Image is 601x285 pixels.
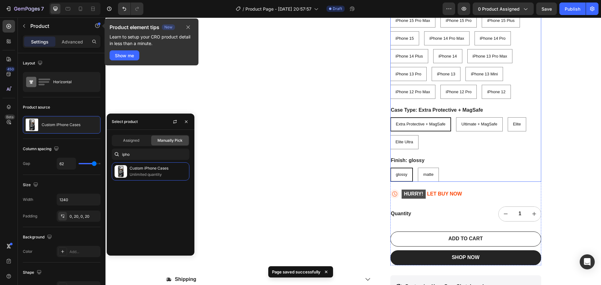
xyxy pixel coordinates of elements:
span: iPhone 13 Pro [290,54,316,59]
mark: HURRY! [296,172,321,181]
div: Open Intercom Messenger [580,254,595,269]
p: Custom iPhone Cases [130,165,187,171]
p: 7 [41,5,44,13]
p: Product [30,22,84,30]
span: iPhone 13 [331,54,350,59]
legend: Case Type: Extra Protective + MagSafe [285,89,378,97]
p: Advanced [62,38,83,45]
div: 0, 20, 0, 20 [69,214,99,219]
p: Unlimited quantity [130,171,187,178]
span: iPhone 15 [290,18,309,23]
input: Auto [57,194,100,205]
button: ADD TO CART [285,214,436,229]
span: iPhone 13 Mini [365,54,392,59]
div: Quantity [285,192,359,200]
input: quantity [408,189,422,204]
div: 450 [6,67,15,72]
div: Select product [112,119,138,125]
button: decrement [393,189,408,204]
p: Shipping [69,259,91,265]
button: 0 product assigned [473,3,534,15]
span: Elite Ultra [290,122,308,127]
span: Draft [333,6,342,12]
button: Publish [559,3,586,15]
input: Auto [57,158,76,169]
button: SHOP NOW [285,233,436,248]
div: Layout [23,59,44,68]
button: Save [536,3,557,15]
iframe: Design area [105,18,601,285]
div: Product source [23,104,50,110]
div: Gap [23,161,30,166]
span: Extra Protective + MagSafe [290,104,340,109]
span: Ultimate + MagSafe [356,104,392,109]
div: SHOP NOW [346,237,374,243]
div: Add... [69,249,99,255]
div: Padding [23,213,37,219]
div: Undo/Redo [118,3,143,15]
div: Beta [5,115,15,120]
span: iPhone 14 Plus [290,36,317,41]
p: LET BUY NOW [296,172,357,181]
span: / [243,6,244,12]
span: glossy [290,155,302,159]
p: Customize Your Gem Skateboard [300,266,378,272]
button: increment [422,189,436,204]
div: Shape [23,268,43,277]
div: ADD TO CART [343,218,378,225]
div: Size [23,181,39,189]
p: Settings [31,38,49,45]
legend: Finish: glossy [285,139,320,147]
span: iPhone 13 Pro Max [367,36,402,41]
span: iPhone 12 Pro [340,72,366,77]
span: iPhone 12 Pro Max [290,72,325,77]
span: Elite [408,104,415,109]
span: iPhone 14 [333,36,352,41]
span: Product Page - [DATE] 20:57:57 [245,6,311,12]
span: Manually Pick [157,138,182,143]
div: Background [23,233,53,242]
span: iPhone 12 [382,72,400,77]
div: Color [23,249,33,254]
input: Search in Settings & Advanced [112,149,189,160]
div: Horizontal [53,75,91,89]
span: Save [542,6,552,12]
div: Column spacing [23,145,60,153]
span: Assigned [123,138,139,143]
img: product feature img [26,119,38,131]
span: iPhone 14 Pro [374,18,400,23]
div: Width [23,197,33,202]
span: 0 product assigned [478,6,520,12]
button: 7 [3,3,47,15]
span: matte [318,155,328,159]
img: collections [115,165,127,178]
p: Custom iPhone Cases [42,123,80,127]
span: iPhone 14 Pro Max [324,18,359,23]
p: Page saved successfully [272,269,321,275]
div: Publish [565,6,580,12]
